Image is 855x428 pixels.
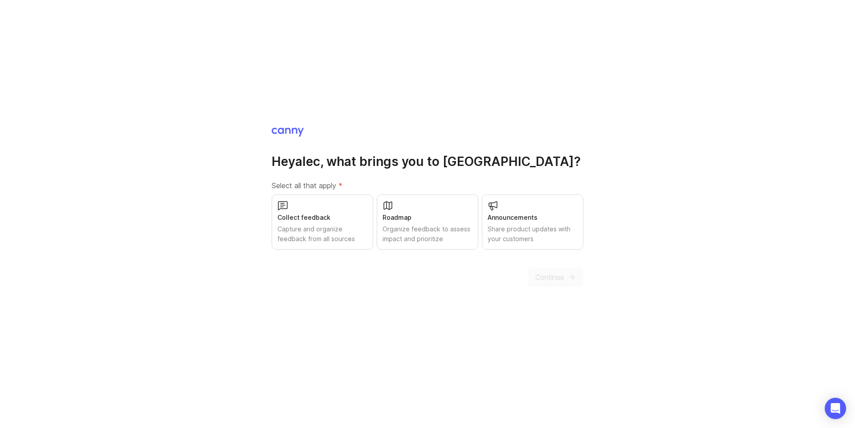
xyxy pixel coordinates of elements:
div: Capture and organize feedback from all sources [277,224,367,244]
div: Announcements [488,213,578,222]
img: Canny Home [272,128,304,137]
div: Open Intercom Messenger [825,398,846,419]
button: Collect feedbackCapture and organize feedback from all sources [272,194,373,250]
div: Share product updates with your customers [488,224,578,244]
div: Organize feedback to assess impact and prioritize [383,224,472,244]
label: Select all that apply [272,180,583,191]
div: Collect feedback [277,213,367,222]
button: AnnouncementsShare product updates with your customers [482,194,583,250]
h1: Hey alec , what brings you to [GEOGRAPHIC_DATA]? [272,153,583,170]
button: RoadmapOrganize feedback to assess impact and prioritize [377,194,478,250]
div: Roadmap [383,213,472,222]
